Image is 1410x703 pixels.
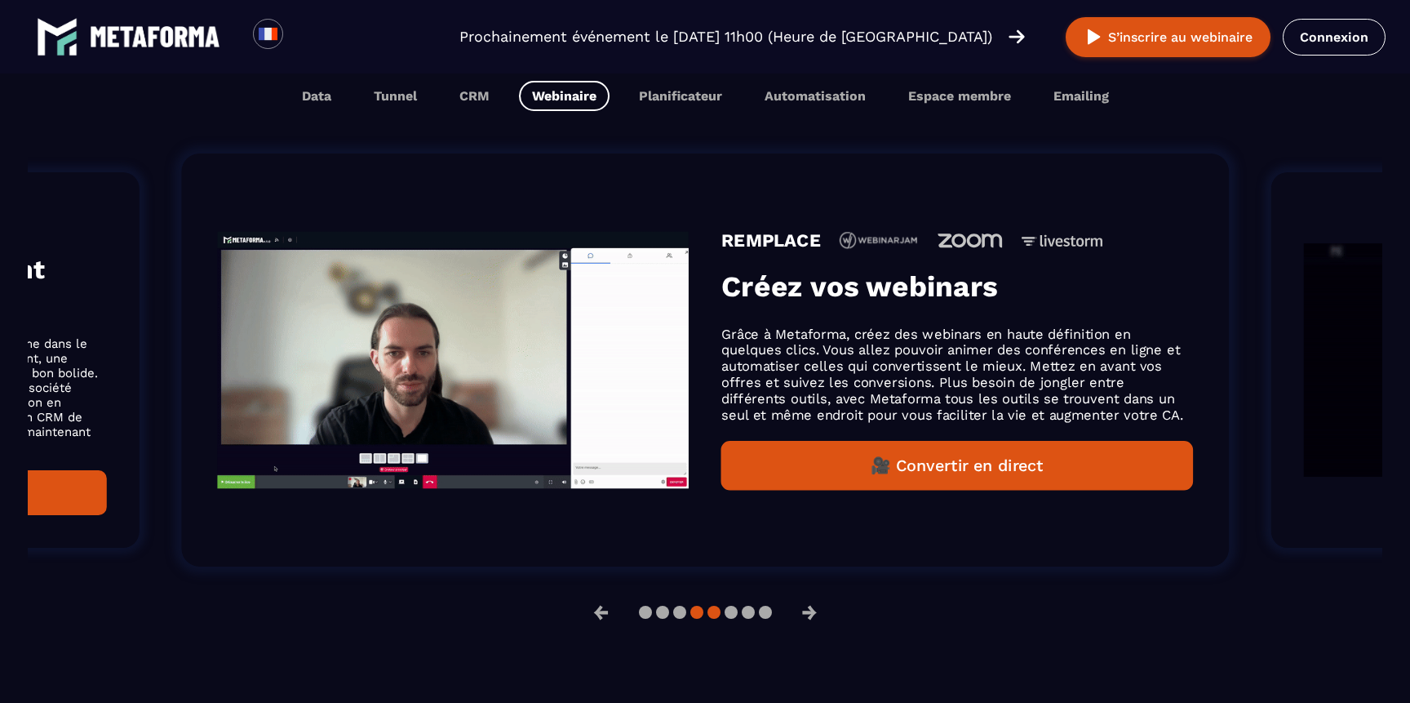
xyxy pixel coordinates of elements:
input: Search for option [297,27,309,47]
img: icon [1022,234,1102,247]
img: icon [937,233,1004,249]
h4: REMPLACE [721,230,821,251]
img: play [1084,27,1104,47]
button: → [788,593,831,632]
p: Prochainement événement le [DATE] 11h00 (Heure de [GEOGRAPHIC_DATA]) [459,25,992,48]
button: S’inscrire au webinaire [1066,17,1270,57]
img: gif [217,231,689,488]
a: Connexion [1283,19,1386,56]
button: ← [580,593,623,632]
h3: Créez vos webinars [721,269,1193,304]
p: Grâce à Metaforma, créez des webinars en haute définition en quelques clics. Vous allez pouvoir a... [721,326,1193,423]
img: logo [90,26,220,47]
button: Data [289,81,344,111]
img: icon [839,232,919,250]
button: Emailing [1040,81,1122,111]
img: logo [37,16,78,57]
button: Espace membre [895,81,1024,111]
button: 🎥 Convertir en direct [721,441,1193,491]
button: CRM [446,81,503,111]
button: Planificateur [626,81,735,111]
button: Webinaire [519,81,610,111]
section: Gallery [28,127,1382,593]
button: Tunnel [361,81,430,111]
img: arrow-right [1009,28,1025,46]
button: Automatisation [752,81,879,111]
div: Search for option [283,19,323,55]
img: fr [258,24,278,44]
